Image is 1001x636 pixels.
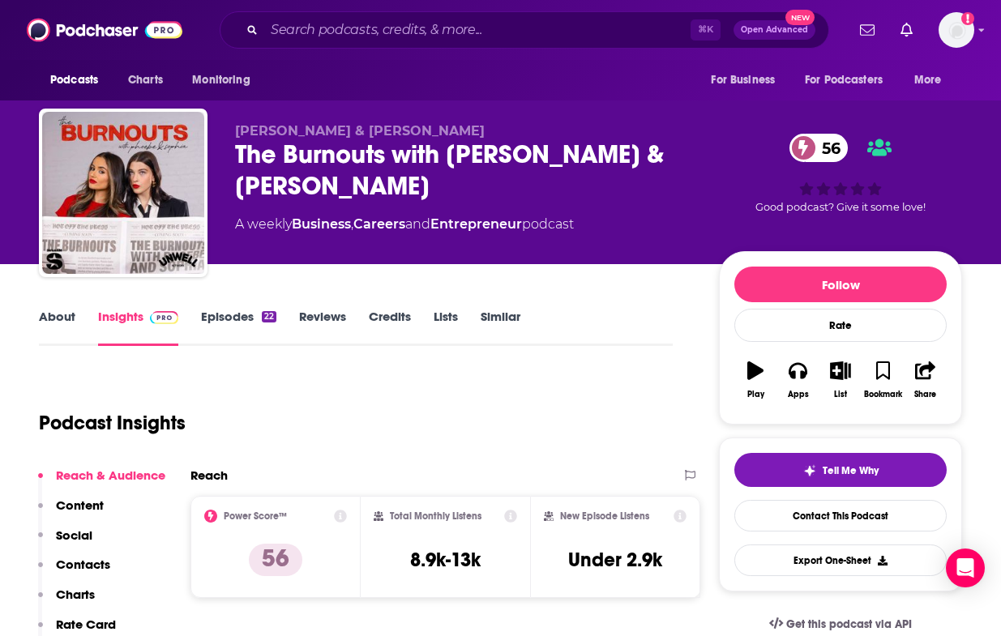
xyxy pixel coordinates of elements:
a: Similar [481,309,520,346]
a: 56 [789,134,849,162]
a: Business [292,216,351,232]
div: A weekly podcast [235,215,574,234]
a: Charts [118,65,173,96]
p: Social [56,527,92,543]
span: Podcasts [50,69,98,92]
span: Get this podcast via API [786,617,912,631]
span: New [785,10,815,25]
button: Follow [734,267,947,302]
button: open menu [39,65,119,96]
p: 56 [249,544,302,576]
h2: Total Monthly Listens [390,510,481,522]
a: Show notifications dropdown [894,16,919,44]
button: Open AdvancedNew [734,20,815,40]
img: User Profile [939,12,974,48]
span: Monitoring [192,69,250,92]
a: About [39,309,75,346]
button: Share [905,351,947,409]
button: Play [734,351,776,409]
div: 22 [262,311,276,322]
div: List [834,390,847,399]
div: Search podcasts, credits, & more... [220,11,829,49]
button: Content [38,497,104,527]
img: Podchaser - Follow, Share and Rate Podcasts [27,15,182,45]
div: Bookmark [864,390,902,399]
span: , [351,216,353,232]
h1: Podcast Insights [39,411,186,435]
div: 56Good podcast? Give it some love! [719,123,962,224]
span: For Business [711,69,775,92]
p: Content [56,497,104,513]
button: open menu [699,65,795,96]
p: Rate Card [56,617,116,632]
div: Share [914,390,936,399]
span: More [914,69,942,92]
span: 56 [806,134,849,162]
p: Charts [56,587,95,602]
a: Lists [434,309,458,346]
svg: Add a profile image [961,12,974,25]
button: Apps [776,351,819,409]
span: Tell Me Why [823,464,879,477]
button: Bookmark [862,351,904,409]
span: Open Advanced [741,26,808,34]
a: InsightsPodchaser Pro [98,309,178,346]
span: Logged in as alignPR [939,12,974,48]
h2: Reach [190,467,228,483]
span: [PERSON_NAME] & [PERSON_NAME] [235,123,485,139]
button: Show profile menu [939,12,974,48]
p: Contacts [56,557,110,572]
button: Contacts [38,557,110,587]
h2: New Episode Listens [560,510,649,522]
a: Credits [369,309,411,346]
p: Reach & Audience [56,467,165,483]
div: Play [747,390,764,399]
a: Entrepreneur [430,216,522,232]
img: tell me why sparkle [803,464,816,477]
a: Contact This Podcast [734,500,947,531]
span: and [405,216,430,232]
button: Export One-Sheet [734,544,947,576]
a: Reviews [299,309,346,346]
h3: 8.9k-13k [410,548,481,572]
button: open menu [903,65,962,96]
span: For Podcasters [805,69,883,92]
h2: Power Score™ [224,510,287,522]
span: ⌘ K [691,19,721,41]
img: The Burnouts with Phoebe & Sophia [42,112,204,274]
button: Reach & Audience [38,467,165,497]
a: Episodes22 [201,309,276,346]
button: tell me why sparkleTell Me Why [734,453,947,487]
span: Charts [128,69,163,92]
div: Apps [788,390,809,399]
h3: Under 2.9k [568,548,662,572]
span: Good podcast? Give it some love! [755,201,926,213]
button: open menu [181,65,271,96]
input: Search podcasts, credits, & more... [264,17,691,43]
button: Social [38,527,92,557]
a: Show notifications dropdown [853,16,881,44]
div: Rate [734,309,947,342]
button: Charts [38,587,95,617]
div: Open Intercom Messenger [946,548,985,587]
button: open menu [794,65,906,96]
button: List [819,351,862,409]
img: Podchaser Pro [150,311,178,324]
a: Careers [353,216,405,232]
